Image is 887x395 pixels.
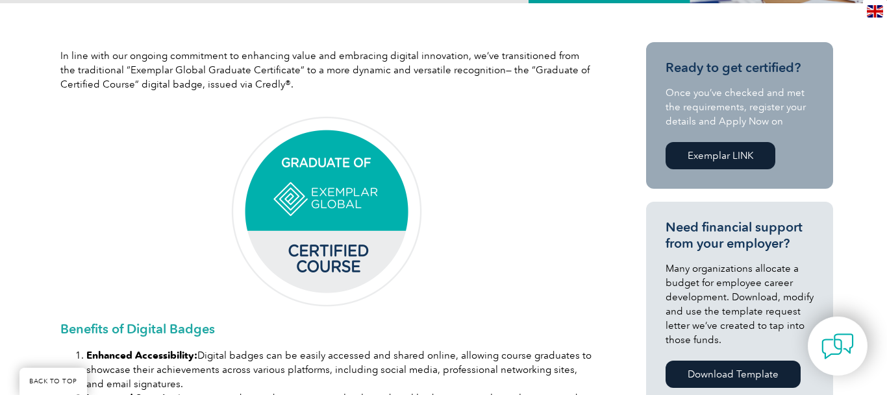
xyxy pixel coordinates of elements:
h3: Need financial support from your employer? [666,219,814,252]
img: contact-chat.png [821,330,854,363]
li: Digital badges can be easily accessed and shared online, allowing course graduates to showcase th... [86,348,593,391]
strong: Enhanced Accessibility: [86,350,197,361]
p: Many organizations allocate a budget for employee career development. Download, modify and use th... [666,261,814,347]
a: BACK TO TOP [19,368,87,395]
img: graduate of certified course [229,115,424,309]
h3: Ready to get certified? [666,60,814,76]
h3: Benefits of Digital Badges [60,322,593,335]
a: Download Template [666,361,801,388]
img: en [867,5,883,18]
p: In line with our ongoing commitment to enhancing value and embracing digital innovation, we’ve tr... [60,49,593,91]
a: Exemplar LINK [666,142,775,169]
p: Once you’ve checked and met the requirements, register your details and Apply Now on [666,86,814,128]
